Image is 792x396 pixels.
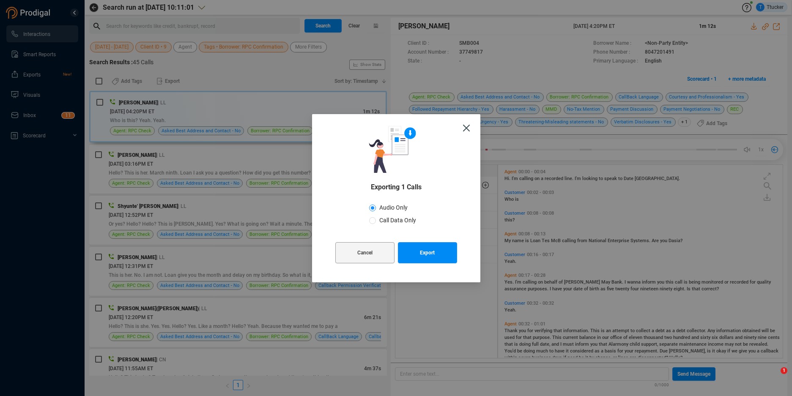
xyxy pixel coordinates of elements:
span: Call Data Only [376,217,419,224]
button: Export [398,242,457,263]
span: Export [420,242,435,263]
iframe: Intercom live chat [763,367,784,388]
button: Cancel [335,242,395,263]
span: Cancel [357,242,373,263]
span: Exporting 1 Calls [371,182,422,192]
span: Audio Only [376,204,411,211]
span: 1 [781,367,787,374]
button: Close [452,114,480,142]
